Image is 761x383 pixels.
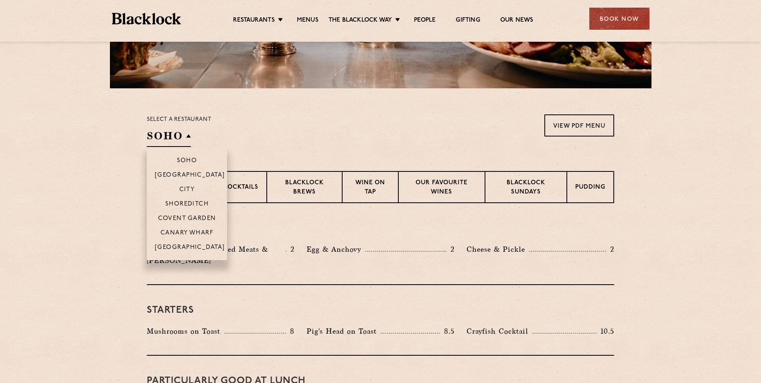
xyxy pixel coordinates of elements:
[589,8,649,30] div: Book Now
[233,16,275,25] a: Restaurants
[223,183,258,193] p: Cocktails
[606,244,614,255] p: 2
[275,179,334,198] p: Blacklock Brews
[147,223,614,234] h3: Pre Chop Bites
[575,183,605,193] p: Pudding
[544,114,614,136] a: View PDF Menu
[440,326,455,336] p: 8.5
[158,215,216,223] p: Covent Garden
[147,114,211,125] p: Select a restaurant
[414,16,436,25] a: People
[147,129,191,147] h2: SOHO
[177,157,197,165] p: Soho
[446,244,455,255] p: 2
[160,230,213,238] p: Canary Wharf
[297,16,319,25] a: Menus
[155,172,225,180] p: [GEOGRAPHIC_DATA]
[467,326,532,337] p: Crayfish Cocktail
[165,201,209,209] p: Shoreditch
[456,16,480,25] a: Gifting
[467,244,529,255] p: Cheese & Pickle
[329,16,392,25] a: The Blacklock Way
[179,186,195,194] p: City
[155,244,225,252] p: [GEOGRAPHIC_DATA]
[147,305,614,316] h3: Starters
[351,179,390,198] p: Wine on Tap
[407,179,476,198] p: Our favourite wines
[306,326,381,337] p: Pig's Head on Toast
[597,326,614,336] p: 10.5
[112,13,181,24] img: BL_Textured_Logo-footer-cropped.svg
[500,16,534,25] a: Our News
[147,326,224,337] p: Mushrooms on Toast
[306,244,365,255] p: Egg & Anchovy
[286,326,294,336] p: 8
[286,244,294,255] p: 2
[493,179,558,198] p: Blacklock Sundays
